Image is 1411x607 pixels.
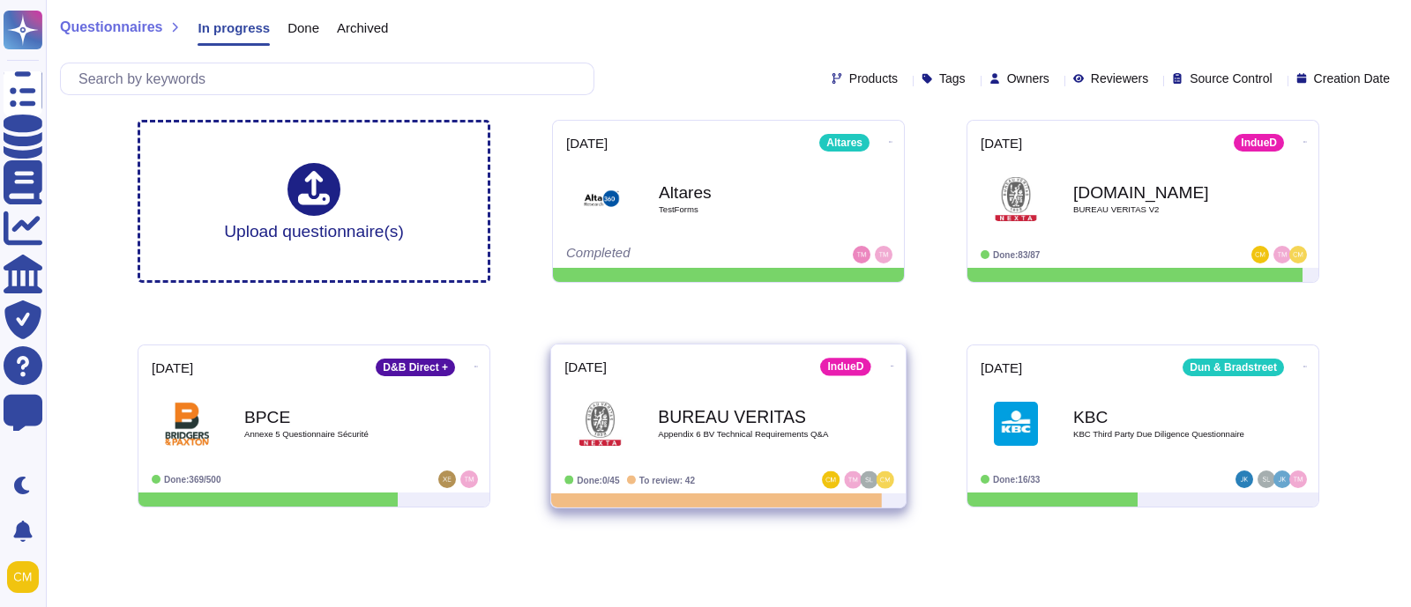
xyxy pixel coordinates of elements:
span: [DATE] [564,360,607,374]
img: user [1289,246,1307,263]
span: [DATE] [981,137,1022,150]
img: user [1236,470,1253,488]
img: user [853,246,870,263]
div: Dun & Bradstreet [1183,359,1284,376]
img: user [844,471,862,489]
img: user [460,470,478,488]
span: Done: 0/45 [577,475,619,485]
div: Upload questionnaire(s) [224,163,404,240]
span: KBC Third Party Due Diligence Questionnaire [1073,430,1250,439]
img: user [1273,470,1291,488]
img: user [438,470,456,488]
span: Owners [1007,72,1049,85]
div: Completed [566,246,782,263]
img: user [7,561,39,593]
img: Logo [578,401,623,446]
img: Logo [994,177,1038,221]
b: KBC [1073,409,1250,426]
span: Questionnaires [60,20,162,34]
div: D&B Direct + [376,359,455,376]
span: Annexe 5 Questionnaire Sécurité [244,430,421,439]
span: Done: 16/33 [993,475,1040,485]
span: Done: 369/500 [164,475,221,485]
img: user [877,471,894,489]
div: Altares [819,134,870,152]
span: Reviewers [1091,72,1148,85]
span: Done: 83/87 [993,250,1040,260]
div: IndueD [820,358,870,375]
img: user [1251,246,1269,263]
img: user [860,471,877,489]
span: BUREAU VERITAS V2 [1073,205,1250,214]
span: [DATE] [566,137,608,150]
input: Search by keywords [70,63,594,94]
span: In progress [198,21,270,34]
span: TestForms [659,205,835,214]
b: BPCE [244,409,421,426]
b: BUREAU VERITAS [658,408,836,425]
img: Logo [994,402,1038,446]
span: Source Control [1190,72,1272,85]
b: [DOMAIN_NAME] [1073,184,1250,201]
span: Appendix 6 BV Technical Requirements Q&A [658,430,836,439]
img: user [1289,470,1307,488]
img: Logo [579,177,623,221]
img: user [1258,470,1275,488]
b: Altares [659,184,835,201]
img: user [875,246,892,263]
span: [DATE] [981,361,1022,374]
span: To review: 42 [639,475,695,485]
img: user [1273,246,1291,263]
span: Products [849,72,898,85]
span: Archived [337,21,388,34]
div: IndueD [1234,134,1284,152]
span: Creation Date [1314,72,1390,85]
img: user [822,471,840,489]
span: [DATE] [152,361,193,374]
span: Done [287,21,319,34]
button: user [4,558,51,596]
span: Tags [939,72,966,85]
img: Logo [165,402,209,446]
